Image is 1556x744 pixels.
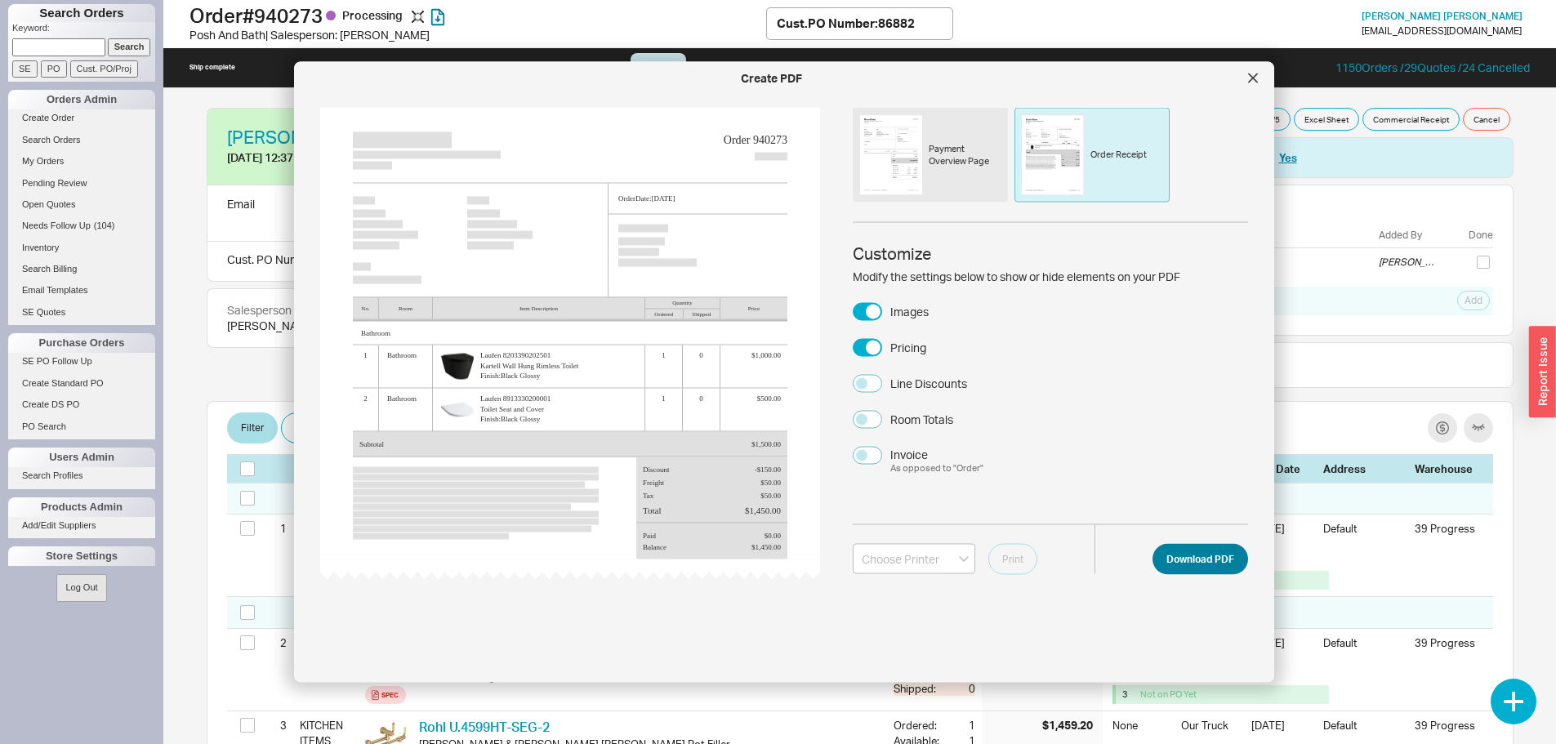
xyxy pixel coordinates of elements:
div: Freight [643,477,664,488]
span: Kartell Wall Hung Rimless Toilet [480,361,578,369]
p: Keyword: [12,22,155,38]
span: Print [1002,549,1023,568]
a: Needs Follow Up(104) [8,217,155,234]
span: Download PDF [1166,549,1234,568]
a: Rohl U.4599HT-SEG-2 [419,719,550,735]
a: 1150Orders /29Quotes /24 Cancelled [1335,60,1530,74]
span: Filter [241,418,264,438]
a: Search Billing [8,261,155,278]
input: PO [41,60,67,78]
div: [PERSON_NAME] [227,318,375,334]
div: Pricing [890,339,926,355]
div: Default [1323,521,1405,547]
div: Ordered: [894,718,946,733]
div: Order Date: [DATE] [609,184,787,215]
div: Modify the settings below to show or hide elements on your PDF [853,269,1180,285]
span: Needs Follow Up [22,221,91,230]
button: InvoiceAs opposed to "Order" [853,446,882,464]
div: Default [1323,718,1405,744]
button: Print [988,543,1037,574]
div: Email [227,195,255,231]
div: Users Admin [8,448,155,467]
button: Line Discounts [853,374,882,392]
span: Finish : Black Glossy [480,371,636,381]
div: $50.00 [760,490,781,501]
div: Total [643,505,661,516]
div: - $150.00 [755,464,781,475]
span: Bathroom [361,328,390,338]
div: Room [379,298,433,319]
button: Edit Pricing by [PERSON_NAME] [281,412,452,443]
a: Order [631,53,686,82]
div: Purchase Orders [8,333,155,353]
div: Spec [381,688,399,702]
img: Product [441,350,474,383]
div: Order 940273 [724,132,787,149]
div: Price [720,298,787,319]
a: [PERSON_NAME] [PERSON_NAME] [1362,11,1523,22]
span: Laufen 8913330200001 [480,394,551,403]
a: Rooms [897,53,958,82]
h1: Order # 940273 [189,4,766,27]
div: Create PDF [302,70,1240,87]
div: Balance [643,541,667,553]
div: $1,450.00 [745,505,781,516]
div: Order Receipt [1090,149,1147,161]
div: As opposed to " Order " [890,462,983,474]
div: Room Totals [890,411,953,427]
img: Order Receipt [1022,115,1084,195]
a: CRM [689,53,738,82]
span: ( 104 ) [94,221,115,230]
a: Email Templates [8,282,155,299]
div: Discount [643,464,670,475]
a: Create Standard PO [8,375,155,392]
div: 1 [645,345,683,389]
a: Create DS PO [8,396,155,413]
div: $1,450.00 [751,541,781,553]
input: Cust. PO/Proj [70,60,138,78]
a: Spec [365,686,406,704]
div: [DATE] [1251,635,1313,662]
div: None [1112,718,1171,744]
button: Pricing [853,338,882,356]
div: Shipped: [894,681,946,696]
div: 1 [946,718,975,733]
a: Inventory [8,239,155,256]
div: 0 [683,389,720,432]
a: Fulcrum [1022,53,1089,82]
span: Cancel [1474,113,1500,126]
div: Shipped [683,309,720,319]
span: Laufen 8203390202501 [480,351,551,359]
span: Finish : Black Glossy [480,414,636,425]
div: Posh And Bath | Salesperson: [PERSON_NAME] [189,27,766,43]
div: 39 Progress [1415,635,1480,650]
a: My Orders [8,153,155,170]
a: SE PO Follow Up [8,353,155,370]
img: Payment Overview Page [860,115,922,195]
div: Customize [853,243,1180,265]
a: Open Quotes [8,196,155,213]
a: PO Search [8,418,155,435]
button: Excel Sheet [1294,108,1359,131]
span: [PERSON_NAME] [PERSON_NAME] [1362,10,1523,22]
button: Log Out [56,574,106,601]
input: SE [12,60,38,78]
div: Item Description [433,298,645,319]
div: [DATE] [1251,718,1313,744]
span: Pending Review [22,178,87,188]
div: Ship complete [189,63,235,72]
a: SE Quotes [8,304,155,321]
div: Paid [643,530,656,541]
button: Images [853,302,882,320]
div: $500.00 [729,394,781,404]
div: Subtotal [359,439,384,450]
a: Search Profiles [8,467,155,484]
div: Store Settings [8,546,155,566]
a: Billing [961,53,1019,82]
div: 1 [266,515,287,542]
div: [EMAIL_ADDRESS][DOMAIN_NAME] [1362,25,1522,37]
button: Filter [227,412,278,443]
button: Download PDF [1153,543,1248,574]
div: Payment Overview Page [929,142,1001,167]
div: Salesperson [227,302,375,319]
